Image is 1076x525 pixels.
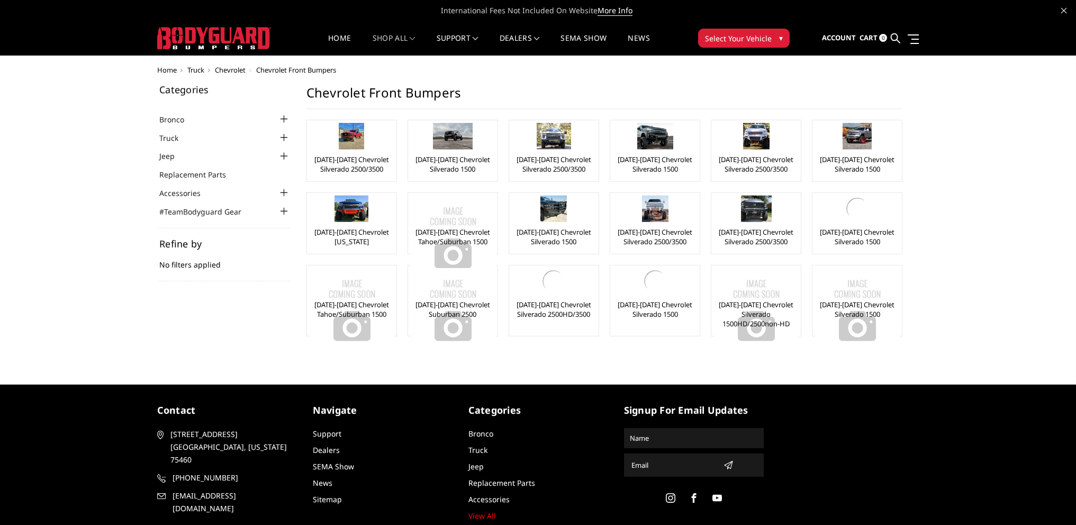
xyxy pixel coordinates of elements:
a: News [313,478,332,488]
a: [DATE]-[DATE] Chevrolet Silverado 2500/3500 [310,155,394,174]
a: More Info [598,5,632,16]
a: Jeep [468,461,484,471]
a: Dealers [313,445,340,455]
a: [DATE]-[DATE] Chevrolet Silverado 1500 [613,155,697,174]
h5: signup for email updates [624,403,764,417]
a: [DATE]-[DATE] Chevrolet Silverado 1500HD/2500non-HD [714,300,798,328]
span: ▾ [779,32,783,43]
a: Truck [468,445,487,455]
a: No Image [310,268,394,295]
a: [DATE]-[DATE] Chevrolet Silverado 1500 [613,300,697,319]
a: [DATE]-[DATE] Chevrolet Silverado 2500HD/3500 [512,300,596,319]
img: No Image [411,268,495,353]
a: No Image [815,268,899,295]
a: News [628,34,649,55]
span: [EMAIL_ADDRESS][DOMAIN_NAME] [173,490,295,515]
a: [DATE]-[DATE] Chevrolet Silverado 2500/3500 [714,227,798,246]
button: Select Your Vehicle [698,29,790,48]
h1: Chevrolet Front Bumpers [306,85,901,109]
a: [EMAIL_ADDRESS][DOMAIN_NAME] [157,490,297,515]
a: Sitemap [313,494,342,504]
a: Home [157,65,177,75]
a: Chevrolet [215,65,246,75]
span: Chevrolet Front Bumpers [256,65,336,75]
a: Dealers [500,34,540,55]
a: Account [822,24,856,52]
a: [DATE]-[DATE] Chevrolet Tahoe/Suburban 1500 [310,300,394,319]
a: shop all [373,34,415,55]
img: No Image [815,268,900,353]
a: [DATE]-[DATE] Chevrolet Silverado 1500 [411,155,495,174]
a: No Image [714,268,798,295]
img: No Image [310,268,394,353]
a: Bronco [159,114,197,125]
h5: Categories [159,85,291,94]
a: Home [328,34,351,55]
a: Support [437,34,478,55]
a: Truck [187,65,204,75]
span: [STREET_ADDRESS] [GEOGRAPHIC_DATA], [US_STATE] 75460 [170,428,293,466]
a: [DATE]-[DATE] Chevrolet Silverado 2500/3500 [613,227,697,246]
a: [DATE]-[DATE] Chevrolet Silverado 1500 [815,227,899,246]
h5: Navigate [313,403,453,417]
a: Accessories [468,494,510,504]
a: [DATE]-[DATE] Chevrolet Silverado 1500 [815,300,899,319]
a: No Image [411,268,495,295]
a: [DATE]-[DATE] Chevrolet Silverado 1500 [512,227,596,246]
a: Replacement Parts [159,169,239,180]
a: Jeep [159,150,188,162]
h5: Categories [468,403,608,417]
span: Cart [860,33,878,42]
a: Bronco [468,429,493,439]
a: View All [468,511,496,521]
a: [DATE]-[DATE] Chevrolet Silverado 1500 [815,155,899,174]
a: [DATE]-[DATE] Chevrolet Silverado 2500/3500 [512,155,596,174]
span: Select Your Vehicle [705,33,772,44]
h5: Refine by [159,239,291,248]
a: [DATE]-[DATE] Chevrolet [US_STATE] [310,227,394,246]
span: Account [822,33,856,42]
a: Truck [159,132,192,144]
span: [PHONE_NUMBER] [173,471,295,484]
a: Cart 0 [860,24,887,52]
span: 0 [879,34,887,42]
a: Support [313,429,341,439]
img: No Image [714,268,799,353]
a: [DATE]-[DATE] Chevrolet Suburban 2500 [411,300,495,319]
img: No Image [411,195,495,280]
a: No Image [411,195,495,222]
a: [DATE]-[DATE] Chevrolet Tahoe/Suburban 1500 [411,227,495,246]
img: BODYGUARD BUMPERS [157,27,271,49]
a: SEMA Show [313,461,354,471]
input: Name [626,430,762,447]
a: [DATE]-[DATE] Chevrolet Silverado 2500/3500 [714,155,798,174]
a: SEMA Show [560,34,607,55]
a: #TeamBodyguard Gear [159,206,255,217]
a: Accessories [159,188,214,199]
a: Replacement Parts [468,478,535,488]
input: Email [627,457,719,474]
h5: contact [157,403,297,417]
div: No filters applied [159,239,291,281]
a: [PHONE_NUMBER] [157,471,297,484]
